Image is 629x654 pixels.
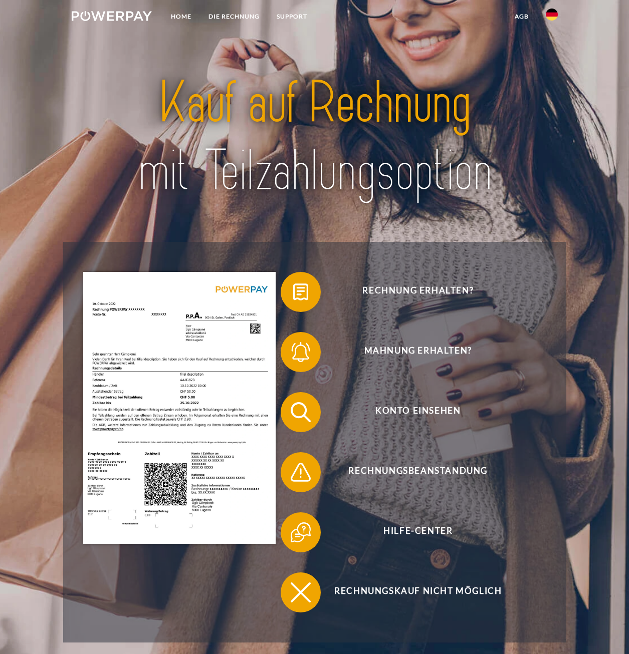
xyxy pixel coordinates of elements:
button: Rechnungskauf nicht möglich [281,572,541,612]
img: qb_help.svg [288,520,313,545]
button: Rechnung erhalten? [281,272,541,312]
img: single_invoice_powerpay_de.jpg [83,272,276,544]
a: DIE RECHNUNG [200,8,268,26]
img: qb_warning.svg [288,460,313,485]
img: qb_close.svg [288,580,313,605]
img: title-powerpay_de.svg [95,66,534,208]
img: logo-powerpay-white.svg [72,11,152,21]
img: qb_bell.svg [288,340,313,365]
button: Konto einsehen [281,392,541,432]
button: Rechnungsbeanstandung [281,452,541,492]
a: Home [162,8,200,26]
button: Hilfe-Center [281,512,541,552]
span: Rechnungsbeanstandung [295,452,541,492]
a: SUPPORT [268,8,316,26]
span: Rechnung erhalten? [295,272,541,312]
span: Mahnung erhalten? [295,332,541,372]
img: de [546,9,558,21]
span: Konto einsehen [295,392,541,432]
img: qb_bill.svg [288,279,313,304]
button: Mahnung erhalten? [281,332,541,372]
a: agb [506,8,537,26]
img: qb_search.svg [288,400,313,425]
span: Hilfe-Center [295,512,541,552]
span: Rechnungskauf nicht möglich [295,572,541,612]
